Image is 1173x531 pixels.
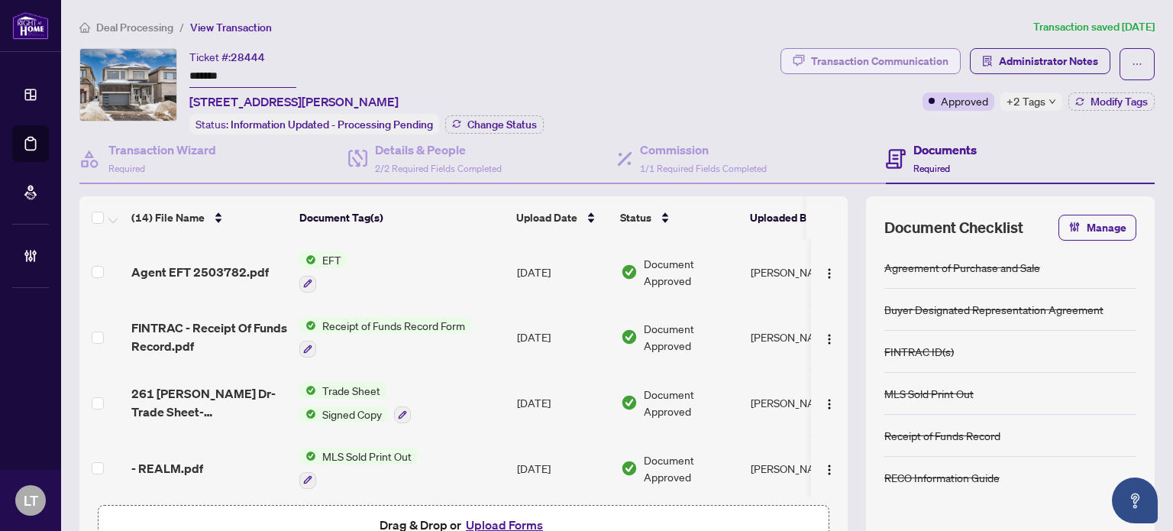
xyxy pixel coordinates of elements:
span: Manage [1087,215,1126,240]
span: Signed Copy [316,406,388,423]
td: [PERSON_NAME] [745,305,859,371]
span: 261 [PERSON_NAME] Dr-Trade Sheet-[PERSON_NAME] to review_Signed.pdf [131,384,287,421]
button: Status IconMLS Sold Print Out [299,448,418,489]
span: Receipt of Funds Record Form [316,317,471,334]
button: Manage [1058,215,1136,241]
span: Document Checklist [884,217,1023,238]
span: Information Updated - Processing Pending [231,118,433,131]
span: Change Status [467,119,537,130]
img: IMG-S12004347_1.jpg [80,49,176,121]
span: Document Approved [644,320,738,354]
img: Document Status [621,329,638,345]
div: Agreement of Purchase and Sale [884,259,1040,276]
th: Uploaded By [744,196,858,239]
td: [PERSON_NAME] [745,239,859,305]
div: Receipt of Funds Record [884,427,1000,444]
td: [DATE] [511,305,615,371]
img: Document Status [621,394,638,411]
span: Deal Processing [96,21,173,34]
span: View Transaction [190,21,272,34]
button: Logo [817,456,842,481]
span: down [1049,98,1056,105]
span: Approved [941,92,988,109]
span: Status [620,209,651,226]
span: Agent EFT 2503782.pdf [131,263,269,281]
div: MLS Sold Print Out [884,385,974,402]
img: Logo [823,333,835,345]
span: +2 Tags [1007,92,1045,110]
img: Logo [823,267,835,280]
button: Logo [817,325,842,349]
td: [DATE] [511,370,615,435]
img: Document Status [621,460,638,477]
span: MLS Sold Print Out [316,448,418,465]
td: [PERSON_NAME] [745,370,859,435]
span: [STREET_ADDRESS][PERSON_NAME] [189,92,399,111]
img: logo [12,11,49,40]
h4: Commission [640,141,767,159]
div: RECO Information Guide [884,469,1000,486]
div: Ticket #: [189,48,265,66]
button: Status IconReceipt of Funds Record Form [299,317,471,358]
button: Modify Tags [1068,92,1155,111]
img: Logo [823,398,835,410]
button: Transaction Communication [780,48,961,74]
span: ellipsis [1132,59,1142,70]
span: solution [982,56,993,66]
h4: Details & People [375,141,502,159]
div: Status: [189,114,439,134]
th: Status [614,196,744,239]
li: / [179,18,184,36]
span: FINTRAC - Receipt Of Funds Record.pdf [131,319,287,355]
img: Status Icon [299,251,316,268]
td: [PERSON_NAME] [745,435,859,501]
span: Document Approved [644,386,738,419]
button: Logo [817,390,842,415]
span: - REALM.pdf [131,459,203,478]
button: Status IconTrade SheetStatus IconSigned Copy [299,382,411,423]
span: 1/1 Required Fields Completed [640,163,767,174]
span: Required [108,163,145,174]
span: Document Approved [644,452,738,485]
span: Upload Date [516,209,577,226]
article: Transaction saved [DATE] [1033,18,1155,36]
img: Document Status [621,264,638,280]
span: Modify Tags [1091,96,1148,107]
img: Status Icon [299,317,316,334]
h4: Documents [913,141,977,159]
h4: Transaction Wizard [108,141,216,159]
span: home [79,22,90,33]
span: EFT [316,251,347,268]
img: Status Icon [299,406,316,423]
span: Trade Sheet [316,382,386,399]
button: Status IconEFT [299,251,347,293]
th: Document Tag(s) [293,196,510,239]
td: [DATE] [511,239,615,305]
span: (14) File Name [131,209,205,226]
span: LT [24,490,38,511]
span: 2/2 Required Fields Completed [375,163,502,174]
div: Buyer Designated Representation Agreement [884,301,1104,318]
td: [DATE] [511,435,615,501]
div: Transaction Communication [811,49,948,73]
span: Required [913,163,950,174]
span: Document Approved [644,255,738,289]
button: Open asap [1112,478,1158,523]
th: (14) File Name [125,196,293,239]
img: Logo [823,464,835,476]
img: Status Icon [299,382,316,399]
img: Status Icon [299,448,316,465]
span: 28444 [231,50,265,64]
span: Administrator Notes [999,49,1098,73]
button: Logo [817,260,842,284]
button: Administrator Notes [970,48,1110,74]
div: FINTRAC ID(s) [884,343,954,360]
th: Upload Date [510,196,614,239]
button: Change Status [445,115,544,134]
